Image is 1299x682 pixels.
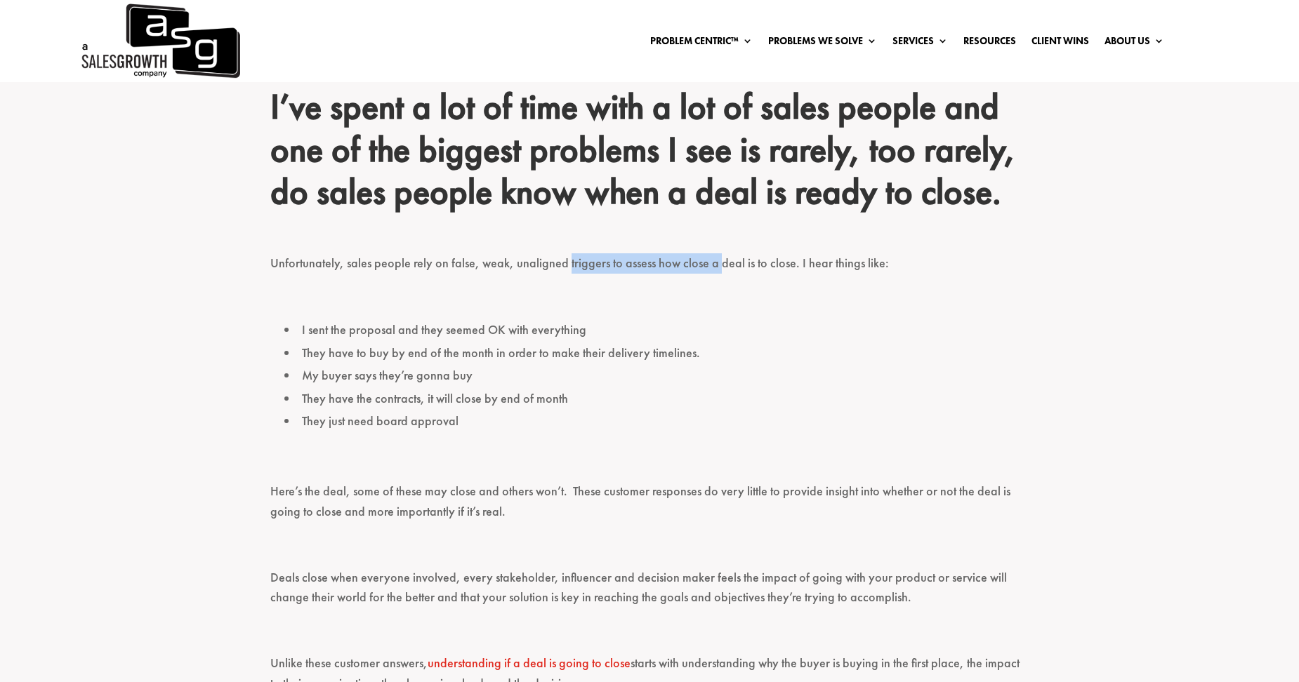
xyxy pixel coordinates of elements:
[284,319,1029,341] li: I sent the proposal and they seemed OK with everything
[284,387,1029,410] li: They have the contracts, it will close by end of month
[270,481,1029,535] p: Here’s the deal, some of these may close and others won’t. These customer responses do very littl...
[284,410,1029,432] li: They just need board approval
[270,568,1029,621] p: Deals close when everyone involved, every stakeholder, influencer and decision maker feels the im...
[270,86,1029,220] h2: I’ve spent a lot of time with a lot of sales people and one of the biggest problems I see is rare...
[650,36,753,51] a: Problem Centric™
[284,342,1029,364] li: They have to buy by end of the month in order to make their delivery timelines.
[270,253,1029,286] p: Unfortunately, sales people rely on false, weak, unaligned triggers to assess how close a deal is...
[768,36,877,51] a: Problems We Solve
[1105,36,1164,51] a: About Us
[1031,36,1089,51] a: Client Wins
[284,364,1029,387] li: My buyer says they’re gonna buy
[963,36,1016,51] a: Resources
[892,36,948,51] a: Services
[428,655,631,671] a: understanding if a deal is going to close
